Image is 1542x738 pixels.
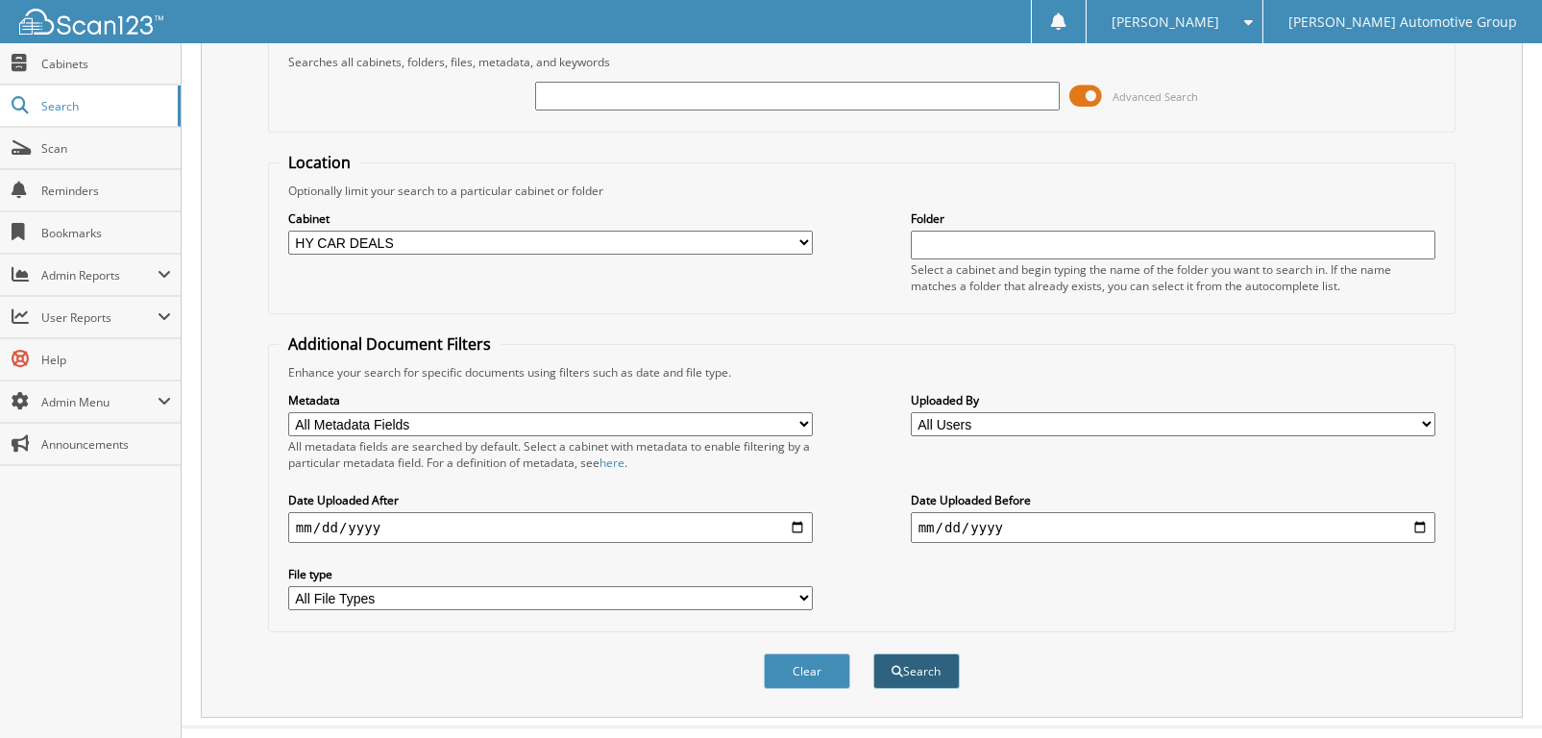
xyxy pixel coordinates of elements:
[288,392,813,408] label: Metadata
[41,352,171,368] span: Help
[911,392,1435,408] label: Uploaded By
[41,56,171,72] span: Cabinets
[288,210,813,227] label: Cabinet
[41,225,171,241] span: Bookmarks
[873,653,960,689] button: Search
[41,309,158,326] span: User Reports
[764,653,850,689] button: Clear
[911,512,1435,543] input: end
[41,394,158,410] span: Admin Menu
[288,438,813,471] div: All metadata fields are searched by default. Select a cabinet with metadata to enable filtering b...
[1446,646,1542,738] iframe: Chat Widget
[911,492,1435,508] label: Date Uploaded Before
[600,455,624,471] a: here
[41,140,171,157] span: Scan
[911,261,1435,294] div: Select a cabinet and begin typing the name of the folder you want to search in. If the name match...
[279,54,1445,70] div: Searches all cabinets, folders, files, metadata, and keywords
[41,436,171,453] span: Announcements
[41,267,158,283] span: Admin Reports
[1288,16,1517,28] span: [PERSON_NAME] Automotive Group
[279,152,360,173] legend: Location
[1112,16,1219,28] span: [PERSON_NAME]
[19,9,163,35] img: scan123-logo-white.svg
[1113,89,1198,104] span: Advanced Search
[279,333,501,355] legend: Additional Document Filters
[41,98,168,114] span: Search
[279,364,1445,381] div: Enhance your search for specific documents using filters such as date and file type.
[279,183,1445,199] div: Optionally limit your search to a particular cabinet or folder
[41,183,171,199] span: Reminders
[911,210,1435,227] label: Folder
[288,512,813,543] input: start
[288,566,813,582] label: File type
[288,492,813,508] label: Date Uploaded After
